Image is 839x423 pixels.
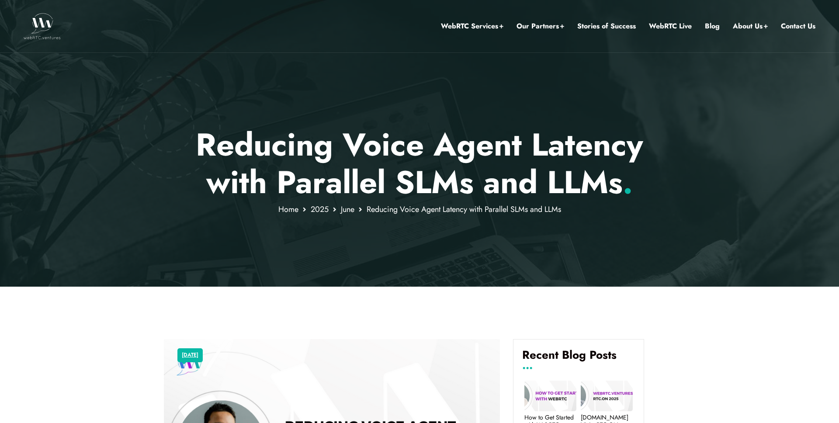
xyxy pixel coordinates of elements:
[24,13,61,39] img: WebRTC.ventures
[577,21,636,32] a: Stories of Success
[441,21,503,32] a: WebRTC Services
[705,21,720,32] a: Blog
[517,21,564,32] a: Our Partners
[278,204,298,215] a: Home
[649,21,692,32] a: WebRTC Live
[182,350,198,361] a: [DATE]
[311,204,329,215] a: 2025
[733,21,768,32] a: About Us
[522,348,635,368] h4: Recent Blog Posts
[164,126,676,201] p: Reducing Voice Agent Latency with Parallel SLMs and LLMs
[341,204,354,215] a: June
[367,204,561,215] span: Reducing Voice Agent Latency with Parallel SLMs and LLMs
[623,159,633,205] span: .
[781,21,815,32] a: Contact Us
